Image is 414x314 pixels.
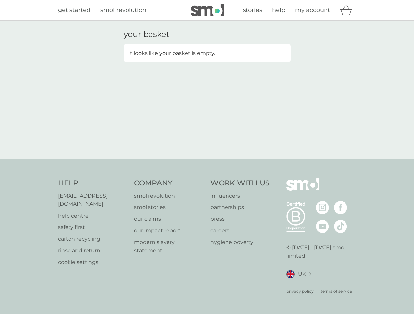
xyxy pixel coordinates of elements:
a: my account [295,6,330,15]
a: help [272,6,285,15]
a: modern slavery statement [134,238,204,255]
img: select a new location [309,272,311,276]
a: our impact report [134,226,204,235]
img: visit the smol Tiktok page [334,220,347,233]
h4: Work With Us [210,178,270,188]
img: smol [286,178,319,201]
p: It looks like your basket is empty. [128,49,215,58]
a: get started [58,6,90,15]
a: smol revolution [100,6,146,15]
img: visit the smol Instagram page [316,201,329,214]
a: carton recycling [58,235,128,243]
a: [EMAIL_ADDRESS][DOMAIN_NAME] [58,192,128,208]
img: visit the smol Youtube page [316,220,329,233]
a: safety first [58,223,128,232]
a: rinse and return [58,246,128,255]
h3: your basket [124,30,169,39]
h4: Company [134,178,204,188]
a: cookie settings [58,258,128,267]
a: stories [243,6,262,15]
a: partnerships [210,203,270,212]
img: smol [191,4,224,16]
a: smol revolution [134,192,204,200]
span: get started [58,7,90,14]
a: help centre [58,212,128,220]
img: visit the smol Facebook page [334,201,347,214]
a: careers [210,226,270,235]
span: UK [298,270,306,278]
div: basket [340,4,356,17]
h4: Help [58,178,128,188]
a: privacy policy [286,288,314,294]
a: press [210,215,270,223]
a: influencers [210,192,270,200]
p: © [DATE] - [DATE] smol limited [286,243,356,260]
a: smol stories [134,203,204,212]
span: help [272,7,285,14]
a: our claims [134,215,204,223]
img: UK flag [286,270,295,278]
span: smol revolution [100,7,146,14]
span: my account [295,7,330,14]
span: stories [243,7,262,14]
a: terms of service [321,288,352,294]
a: hygiene poverty [210,238,270,247]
